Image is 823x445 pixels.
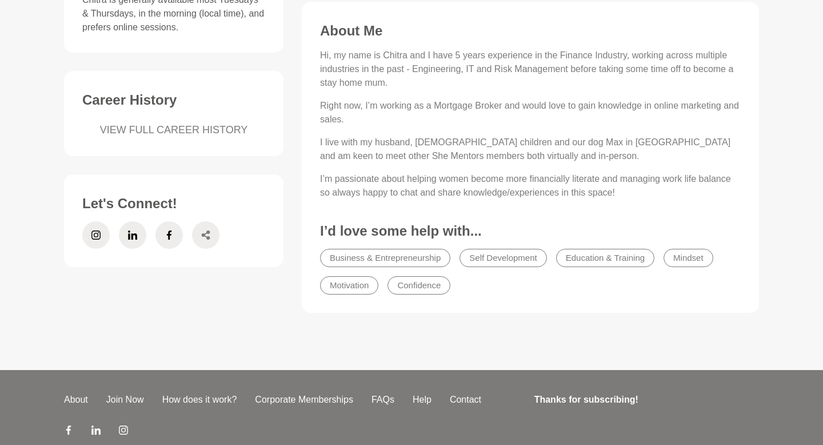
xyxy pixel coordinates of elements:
[320,136,741,163] p: I live with my husband, [DEMOGRAPHIC_DATA] children and our dog Max in [GEOGRAPHIC_DATA] and am k...
[82,221,110,249] a: Instagram
[362,393,403,407] a: FAQs
[55,393,97,407] a: About
[119,425,128,439] a: Instagram
[91,425,101,439] a: LinkedIn
[320,99,741,126] p: Right now, I’m working as a Mortgage Broker and would love to gain knowledge in online marketing ...
[403,393,441,407] a: Help
[320,172,741,200] p: I’m passionate about helping women become more financially literate and managing work life balanc...
[534,393,752,407] h4: Thanks for subscribing!
[192,221,219,249] a: Share
[320,22,741,39] h3: About Me
[441,393,490,407] a: Contact
[82,92,265,109] h3: Career History
[82,195,265,212] h3: Let's Connect!
[246,393,362,407] a: Corporate Memberships
[155,221,183,249] a: Facebook
[64,425,73,439] a: Facebook
[119,221,146,249] a: LinkedIn
[320,49,741,90] p: Hi, my name is Chitra and I have 5 years experience in the Finance Industry, working across multi...
[82,122,265,138] a: VIEW FULL CAREER HISTORY
[320,223,741,240] h3: I’d love some help with...
[97,393,153,407] a: Join Now
[153,393,246,407] a: How does it work?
